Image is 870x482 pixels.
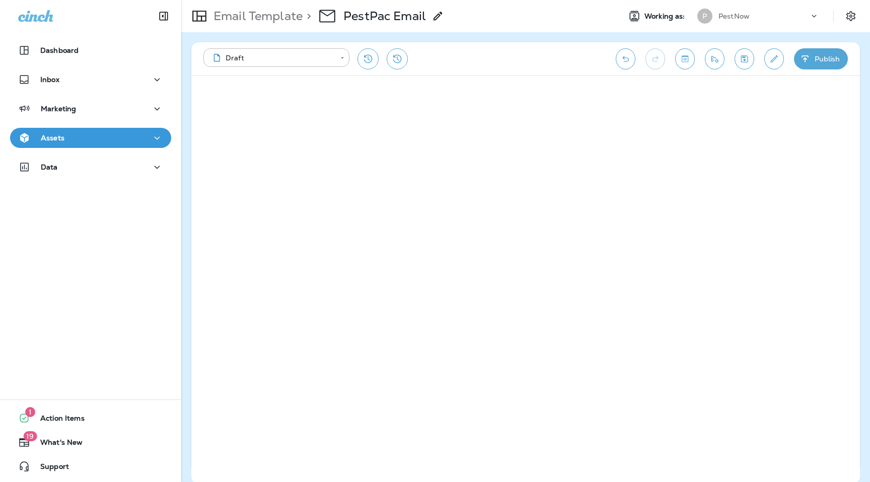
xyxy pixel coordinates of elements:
p: Email Template [209,9,303,24]
span: 19 [23,431,37,441]
span: Working as: [644,12,687,21]
span: Action Items [30,414,85,426]
span: What's New [30,438,83,450]
p: Data [41,163,58,171]
p: > [303,9,311,24]
p: PestNow [718,12,750,20]
span: Support [30,462,69,474]
div: P [697,9,712,24]
p: Assets [41,134,64,142]
button: Inbox [10,69,171,90]
button: Collapse Sidebar [150,6,178,26]
span: 1 [25,407,35,417]
button: 19What's New [10,432,171,452]
button: Marketing [10,99,171,119]
p: PestPac Email [343,9,426,24]
button: Settings [842,7,860,25]
p: Dashboard [40,46,79,54]
button: Support [10,456,171,476]
p: Inbox [40,75,59,84]
button: Dashboard [10,40,171,60]
p: Marketing [41,105,76,113]
button: Assets [10,128,171,148]
button: Data [10,157,171,177]
button: 1Action Items [10,408,171,428]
